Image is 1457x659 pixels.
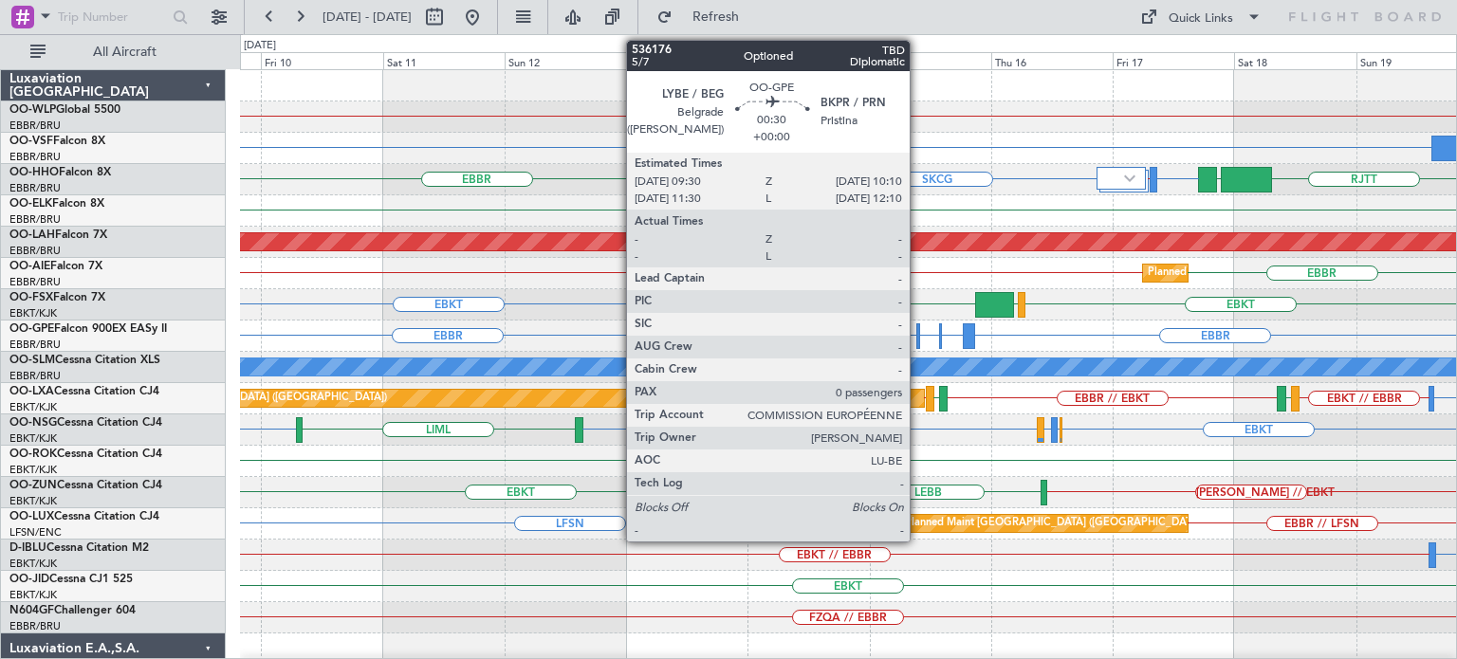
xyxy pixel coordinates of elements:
[383,52,505,69] div: Sat 11
[261,52,382,69] div: Fri 10
[9,323,167,335] a: OO-GPEFalcon 900EX EASy II
[9,480,162,491] a: OO-ZUNCessna Citation CJ4
[1234,52,1356,69] div: Sat 18
[9,181,61,195] a: EBBR/BRU
[9,338,61,352] a: EBBR/BRU
[9,355,160,366] a: OO-SLMCessna Citation XLS
[9,261,102,272] a: OO-AIEFalcon 7X
[747,52,869,69] div: Tue 14
[9,104,56,116] span: OO-WLP
[9,417,162,429] a: OO-NSGCessna Citation CJ4
[9,119,61,133] a: EBBR/BRU
[9,511,159,522] a: OO-LUXCessna Citation CJ4
[9,306,57,320] a: EBKT/KJK
[9,511,54,522] span: OO-LUX
[9,386,159,397] a: OO-LXACessna Citation CJ4
[9,557,57,571] a: EBKT/KJK
[9,542,46,554] span: D-IBLU
[9,167,111,178] a: OO-HHOFalcon 8X
[9,150,61,164] a: EBBR/BRU
[9,448,162,460] a: OO-ROKCessna Citation CJ4
[9,275,61,289] a: EBBR/BRU
[9,212,61,227] a: EBBR/BRU
[9,292,105,303] a: OO-FSXFalcon 7X
[9,386,54,397] span: OO-LXA
[9,588,57,602] a: EBKT/KJK
[1124,174,1135,182] img: arrow-gray.svg
[9,525,62,540] a: LFSN/ENC
[9,198,52,210] span: OO-ELK
[9,480,57,491] span: OO-ZUN
[244,38,276,54] div: [DATE]
[9,229,107,241] a: OO-LAHFalcon 7X
[648,2,762,32] button: Refresh
[626,52,747,69] div: Mon 13
[9,619,61,633] a: EBBR/BRU
[9,400,57,414] a: EBKT/KJK
[870,52,991,69] div: Wed 15
[991,52,1113,69] div: Thu 16
[9,323,54,335] span: OO-GPE
[9,369,61,383] a: EBBR/BRU
[9,431,57,446] a: EBKT/KJK
[1169,9,1233,28] div: Quick Links
[9,542,149,554] a: D-IBLUCessna Citation M2
[9,574,133,585] a: OO-JIDCessna CJ1 525
[1131,2,1271,32] button: Quick Links
[9,355,55,366] span: OO-SLM
[9,136,105,147] a: OO-VSFFalcon 8X
[505,52,626,69] div: Sun 12
[9,448,57,460] span: OO-ROK
[9,136,53,147] span: OO-VSF
[21,37,206,67] button: All Aircraft
[9,494,57,508] a: EBKT/KJK
[9,198,104,210] a: OO-ELKFalcon 8X
[9,292,53,303] span: OO-FSX
[9,104,120,116] a: OO-WLPGlobal 5500
[905,509,1248,538] div: Planned Maint [GEOGRAPHIC_DATA] ([GEOGRAPHIC_DATA] National)
[49,46,200,59] span: All Aircraft
[9,605,136,616] a: N604GFChallenger 604
[58,3,167,31] input: Trip Number
[9,605,54,616] span: N604GF
[9,417,57,429] span: OO-NSG
[9,463,57,477] a: EBKT/KJK
[9,574,49,585] span: OO-JID
[323,9,412,26] span: [DATE] - [DATE]
[9,261,50,272] span: OO-AIE
[9,229,55,241] span: OO-LAH
[676,10,756,24] span: Refresh
[9,244,61,258] a: EBBR/BRU
[9,167,59,178] span: OO-HHO
[1113,52,1234,69] div: Fri 17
